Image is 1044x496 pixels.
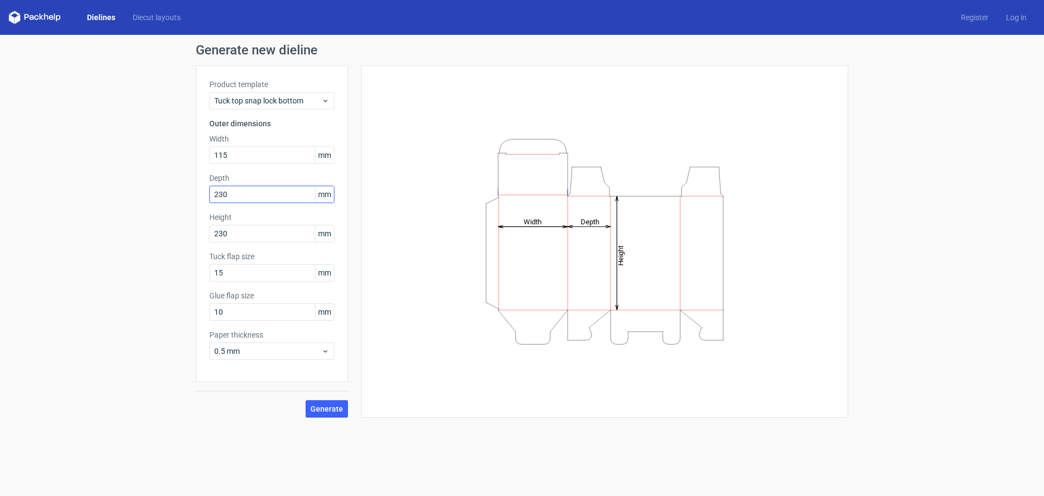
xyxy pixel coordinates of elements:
[209,290,334,301] label: Glue flap size
[209,251,334,262] label: Tuck flap size
[315,147,334,163] span: mm
[315,304,334,320] span: mm
[196,44,848,57] h1: Generate new dieline
[209,173,334,183] label: Depth
[124,12,189,23] a: Diecut layouts
[209,79,334,90] label: Product template
[214,95,321,106] span: Tuck top snap lock bottom
[315,225,334,242] span: mm
[209,118,334,129] h3: Outer dimensions
[997,12,1035,23] a: Log in
[209,133,334,144] label: Width
[524,217,542,225] tspan: Width
[617,245,625,265] tspan: Height
[209,329,334,340] label: Paper thickness
[952,12,997,23] a: Register
[310,405,343,413] span: Generate
[78,12,124,23] a: Dielines
[214,346,321,357] span: 0.5 mm
[306,400,348,418] button: Generate
[315,186,334,203] span: mm
[209,212,334,223] label: Height
[315,265,334,281] span: mm
[581,217,599,225] tspan: Depth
